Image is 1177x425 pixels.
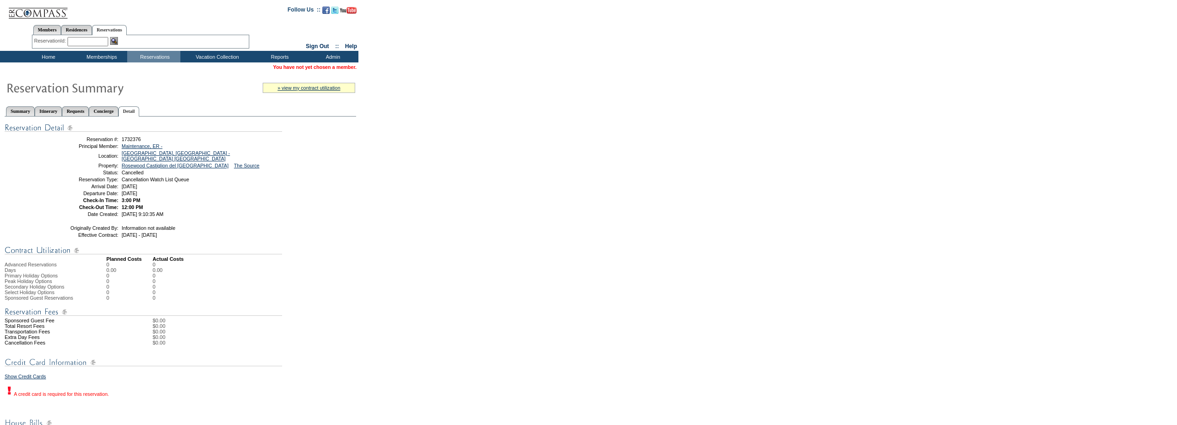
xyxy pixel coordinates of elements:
[35,106,62,116] a: Itinerary
[5,245,282,256] img: Contract Utilization
[106,256,153,262] td: Planned Costs
[306,43,329,49] a: Sign Out
[345,43,357,49] a: Help
[74,51,127,62] td: Memberships
[305,51,358,62] td: Admin
[122,211,163,217] span: [DATE] 9:10:35 AM
[52,177,118,182] td: Reservation Type:
[106,262,153,267] td: 0
[52,170,118,175] td: Status:
[52,191,118,196] td: Departure Date:
[153,256,356,262] td: Actual Costs
[122,143,162,149] a: Maintenance, ER -
[106,273,153,278] td: 0
[153,340,356,345] td: $0.00
[52,232,118,238] td: Effective Contract:
[122,163,228,168] a: Rosewood Castiglion del [GEOGRAPHIC_DATA]
[5,334,106,340] td: Extra Day Fees
[277,85,340,91] a: » view my contract utilization
[106,284,153,289] td: 0
[340,7,357,14] img: Subscribe to our YouTube Channel
[5,357,282,368] img: Credit Card Information
[52,225,118,231] td: Originally Created By:
[153,323,356,329] td: $0.00
[322,9,330,15] a: Become our fan on Facebook
[122,150,230,161] a: [GEOGRAPHIC_DATA], [GEOGRAPHIC_DATA] - [GEOGRAPHIC_DATA] [GEOGRAPHIC_DATA]
[122,177,189,182] span: Cancellation Watch List Queue
[153,262,162,267] td: 0
[153,273,162,278] td: 0
[89,106,118,116] a: Concierge
[33,25,62,35] a: Members
[153,318,356,323] td: $0.00
[106,289,153,295] td: 0
[106,295,153,301] td: 0
[34,37,68,45] div: ReservationId:
[5,289,55,295] span: Select Holiday Options
[5,318,106,323] td: Sponsored Guest Fee
[252,51,305,62] td: Reports
[52,163,118,168] td: Property:
[180,51,252,62] td: Vacation Collection
[234,163,259,168] a: The Source
[331,9,339,15] a: Follow us on Twitter
[110,37,118,45] img: Reservation Search
[5,273,58,278] span: Primary Holiday Options
[122,184,137,189] span: [DATE]
[322,6,330,14] img: Become our fan on Facebook
[52,150,118,161] td: Location:
[5,385,14,396] img: exclamation.gif
[52,136,118,142] td: Reservation #:
[6,106,35,116] a: Summary
[5,262,57,267] span: Advanced Reservations
[340,9,357,15] a: Subscribe to our YouTube Channel
[122,170,143,175] span: Cancelled
[153,329,356,334] td: $0.00
[127,51,180,62] td: Reservations
[5,385,109,397] div: A credit card is required for this reservation.
[5,278,52,284] span: Peak Holiday Options
[122,191,137,196] span: [DATE]
[153,284,162,289] td: 0
[118,106,140,117] a: Detail
[5,267,16,273] span: Days
[52,211,118,217] td: Date Created:
[288,6,320,17] td: Follow Us ::
[92,25,127,35] a: Reservations
[83,197,118,203] strong: Check-In Time:
[52,143,118,149] td: Principal Member:
[5,323,106,329] td: Total Resort Fees
[5,374,46,379] a: Show Credit Cards
[273,64,357,70] span: You have not yet chosen a member.
[52,184,118,189] td: Arrival Date:
[153,334,356,340] td: $0.00
[5,122,282,134] img: Reservation Detail
[79,204,118,210] strong: Check-Out Time:
[153,295,162,301] td: 0
[62,106,89,116] a: Requests
[106,267,153,273] td: 0.00
[122,136,141,142] span: 1732376
[335,43,339,49] span: ::
[6,78,191,97] img: Reservaton Summary
[153,289,162,295] td: 0
[61,25,92,35] a: Residences
[153,278,162,284] td: 0
[331,6,339,14] img: Follow us on Twitter
[122,204,143,210] span: 12:00 PM
[5,340,106,345] td: Cancellation Fees
[5,295,73,301] span: Sponsored Guest Reservations
[122,225,175,231] span: Information not available
[5,284,64,289] span: Secondary Holiday Options
[122,232,157,238] span: [DATE] - [DATE]
[21,51,74,62] td: Home
[5,329,106,334] td: Transportation Fees
[122,197,140,203] span: 3:00 PM
[153,267,162,273] td: 0.00
[106,278,153,284] td: 0
[5,306,282,318] img: Reservation Fees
